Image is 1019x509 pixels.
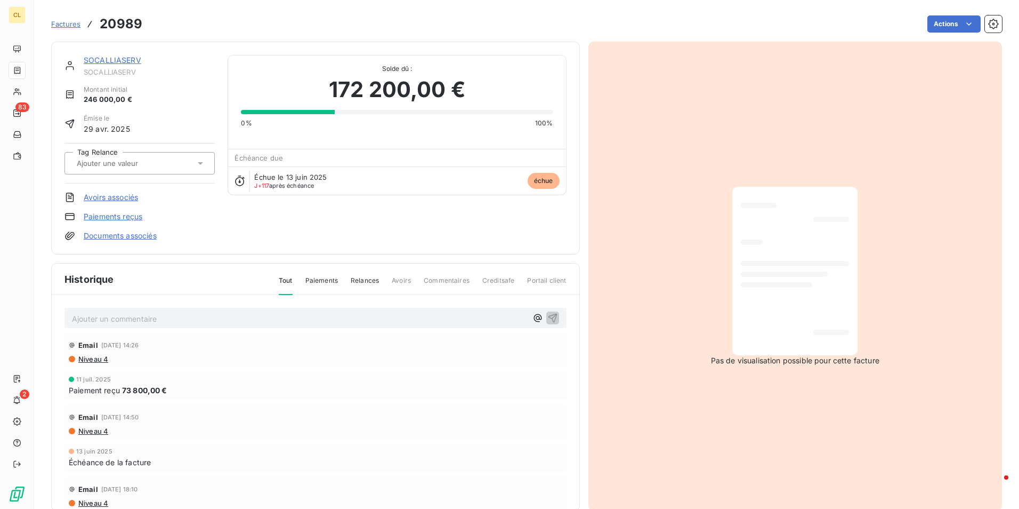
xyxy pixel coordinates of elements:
div: CL [9,6,26,23]
a: SOCALLIASERV [84,55,141,65]
img: Logo LeanPay [9,486,26,503]
span: [DATE] 14:26 [101,342,139,348]
span: 13 juin 2025 [76,448,112,455]
span: 172 200,00 € [329,74,465,106]
span: 11 juil. 2025 [76,376,111,383]
span: échue [528,173,560,189]
span: Pas de visualisation possible pour cette facture [711,355,879,366]
span: Paiements [305,276,338,294]
span: Email [78,485,98,494]
span: 246 000,00 € [84,94,132,105]
span: après échéance [254,182,314,189]
span: 2 [20,389,29,399]
span: Historique [64,272,114,287]
span: 0% [241,118,252,128]
span: SOCALLIASERV [84,68,215,76]
a: Avoirs associés [84,192,138,203]
button: Actions [927,15,981,33]
span: Paiement reçu [69,385,120,396]
span: Niveau 4 [77,427,108,435]
span: Échue le 13 juin 2025 [254,173,327,181]
span: Émise le [84,114,130,123]
span: 29 avr. 2025 [84,123,130,134]
iframe: Intercom live chat [983,473,1008,498]
span: Niveau 4 [77,499,108,507]
a: Factures [51,19,80,29]
span: Solde dû : [241,64,553,74]
span: Échéance de la facture [69,457,151,468]
span: 100% [535,118,553,128]
span: Email [78,413,98,421]
input: Ajouter une valeur [76,158,183,168]
span: Commentaires [424,276,470,294]
a: Paiements reçus [84,211,142,222]
span: 73 800,00 € [122,385,167,396]
h3: 20989 [100,14,142,34]
span: 83 [15,102,29,112]
span: Niveau 4 [77,355,108,363]
span: Montant initial [84,85,132,94]
span: [DATE] 14:50 [101,414,139,420]
span: J+117 [254,182,269,189]
span: Portail client [527,276,566,294]
span: [DATE] 18:10 [101,486,138,492]
span: Factures [51,20,80,28]
span: Avoirs [392,276,411,294]
span: Email [78,341,98,349]
span: Tout [279,276,293,295]
span: Creditsafe [482,276,515,294]
span: Relances [351,276,379,294]
a: Documents associés [84,230,157,241]
span: Échéance due [234,154,283,162]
